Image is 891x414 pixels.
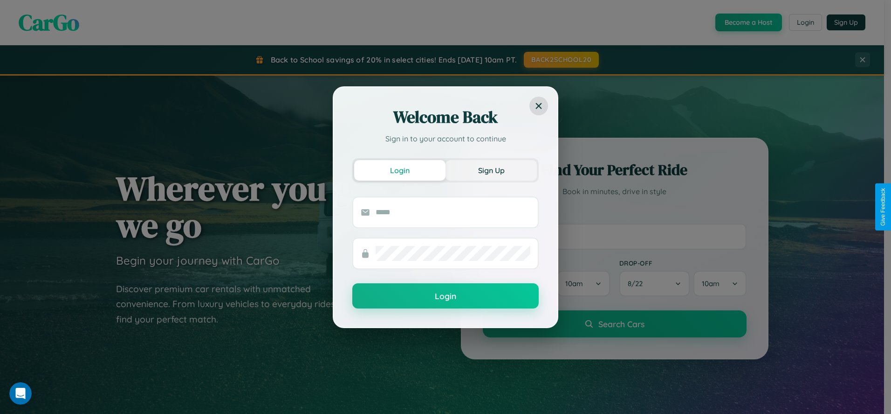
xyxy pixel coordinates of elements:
[354,160,445,181] button: Login
[352,106,539,128] h2: Welcome Back
[352,283,539,309] button: Login
[352,133,539,144] p: Sign in to your account to continue
[880,188,886,226] div: Give Feedback
[9,382,32,405] iframe: Intercom live chat
[445,160,537,181] button: Sign Up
